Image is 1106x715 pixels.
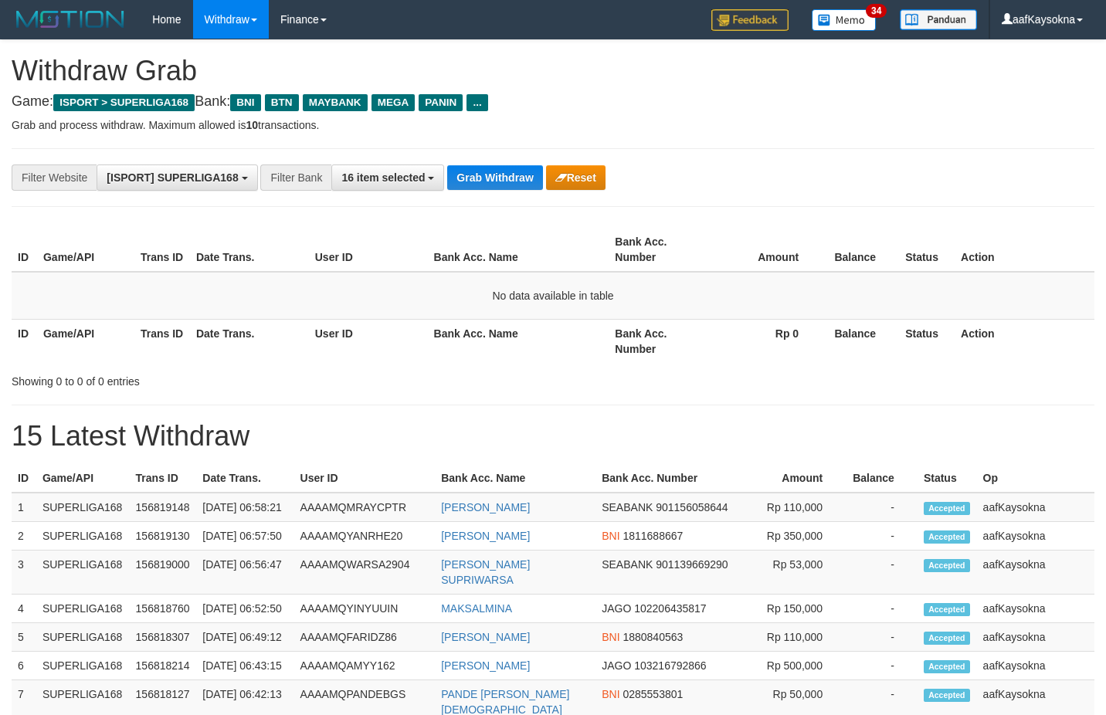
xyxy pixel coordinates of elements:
[977,551,1094,595] td: aafKaysokna
[341,171,425,184] span: 16 item selected
[466,94,487,111] span: ...
[744,595,846,623] td: Rp 150,000
[595,464,744,493] th: Bank Acc. Number
[36,595,130,623] td: SUPERLIGA168
[294,623,436,652] td: AAAAMQFARIDZ86
[294,652,436,680] td: AAAAMQAMYY162
[924,559,970,572] span: Accepted
[924,530,970,544] span: Accepted
[428,228,609,272] th: Bank Acc. Name
[447,165,542,190] button: Grab Withdraw
[12,493,36,522] td: 1
[744,522,846,551] td: Rp 350,000
[812,9,877,31] img: Button%20Memo.svg
[602,530,619,542] span: BNI
[977,652,1094,680] td: aafKaysokna
[846,595,918,623] td: -
[36,522,130,551] td: SUPERLIGA168
[441,558,530,586] a: [PERSON_NAME] SUPRIWARSA
[12,595,36,623] td: 4
[371,94,416,111] span: MEGA
[846,551,918,595] td: -
[97,164,257,191] button: [ISPORT] SUPERLIGA168
[924,603,970,616] span: Accepted
[656,501,728,513] span: Copy 901156058644 to clipboard
[822,228,899,272] th: Balance
[977,595,1094,623] td: aafKaysokna
[36,464,130,493] th: Game/API
[441,659,530,672] a: [PERSON_NAME]
[977,522,1094,551] td: aafKaysokna
[294,522,436,551] td: AAAAMQYANRHE20
[435,464,595,493] th: Bank Acc. Name
[36,652,130,680] td: SUPERLIGA168
[196,464,293,493] th: Date Trans.
[12,8,129,31] img: MOTION_logo.png
[602,558,653,571] span: SEABANK
[12,421,1094,452] h1: 15 Latest Withdraw
[134,228,190,272] th: Trans ID
[918,464,977,493] th: Status
[36,623,130,652] td: SUPERLIGA168
[294,493,436,522] td: AAAAMQMRAYCPTR
[656,558,728,571] span: Copy 901139669290 to clipboard
[623,530,683,542] span: Copy 1811688667 to clipboard
[899,319,955,363] th: Status
[107,171,238,184] span: [ISPORT] SUPERLIGA168
[36,551,130,595] td: SUPERLIGA168
[744,464,846,493] th: Amount
[846,652,918,680] td: -
[230,94,260,111] span: BNI
[294,464,436,493] th: User ID
[12,623,36,652] td: 5
[12,94,1094,110] h4: Game: Bank:
[706,228,822,272] th: Amount
[196,623,293,652] td: [DATE] 06:49:12
[924,632,970,645] span: Accepted
[441,501,530,513] a: [PERSON_NAME]
[623,688,683,700] span: Copy 0285553801 to clipboard
[924,660,970,673] span: Accepted
[977,623,1094,652] td: aafKaysokna
[36,493,130,522] td: SUPERLIGA168
[12,368,450,389] div: Showing 0 to 0 of 0 entries
[744,652,846,680] td: Rp 500,000
[609,228,706,272] th: Bank Acc. Number
[246,119,258,131] strong: 10
[196,493,293,522] td: [DATE] 06:58:21
[634,602,706,615] span: Copy 102206435817 to clipboard
[866,4,887,18] span: 34
[744,623,846,652] td: Rp 110,000
[822,319,899,363] th: Balance
[441,530,530,542] a: [PERSON_NAME]
[130,493,197,522] td: 156819148
[130,464,197,493] th: Trans ID
[190,319,309,363] th: Date Trans.
[37,228,134,272] th: Game/API
[130,551,197,595] td: 156819000
[602,631,619,643] span: BNI
[602,688,619,700] span: BNI
[977,464,1094,493] th: Op
[130,595,197,623] td: 156818760
[12,319,37,363] th: ID
[428,319,609,363] th: Bank Acc. Name
[602,659,631,672] span: JAGO
[602,501,653,513] span: SEABANK
[294,551,436,595] td: AAAAMQWARSA2904
[331,164,444,191] button: 16 item selected
[924,502,970,515] span: Accepted
[190,228,309,272] th: Date Trans.
[12,117,1094,133] p: Grab and process withdraw. Maximum allowed is transactions.
[260,164,331,191] div: Filter Bank
[303,94,368,111] span: MAYBANK
[37,319,134,363] th: Game/API
[977,493,1094,522] td: aafKaysokna
[196,595,293,623] td: [DATE] 06:52:50
[846,522,918,551] td: -
[134,319,190,363] th: Trans ID
[12,272,1094,320] td: No data available in table
[441,602,512,615] a: MAKSALMINA
[609,319,706,363] th: Bank Acc. Number
[634,659,706,672] span: Copy 103216792866 to clipboard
